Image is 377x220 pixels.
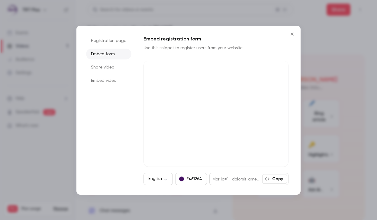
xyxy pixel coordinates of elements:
button: #461264 [175,173,207,185]
button: Copy [262,174,287,184]
div: English [143,176,173,182]
li: Registration page [86,35,131,46]
li: Embed video [86,75,131,86]
iframe: Contrast registration form [143,61,288,167]
h1: Embed registration form [143,35,288,43]
button: Close [286,28,298,40]
li: Embed form [86,49,131,59]
li: Share video [86,62,131,73]
p: Use this snippet to register users from your website [143,45,252,51]
div: <lor ip="__dolorsit_ametconsecte_7a581115-el12-4s48-971d-e309t40inc91" utlab="etdol: 309%; magnaa... [210,173,262,185]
